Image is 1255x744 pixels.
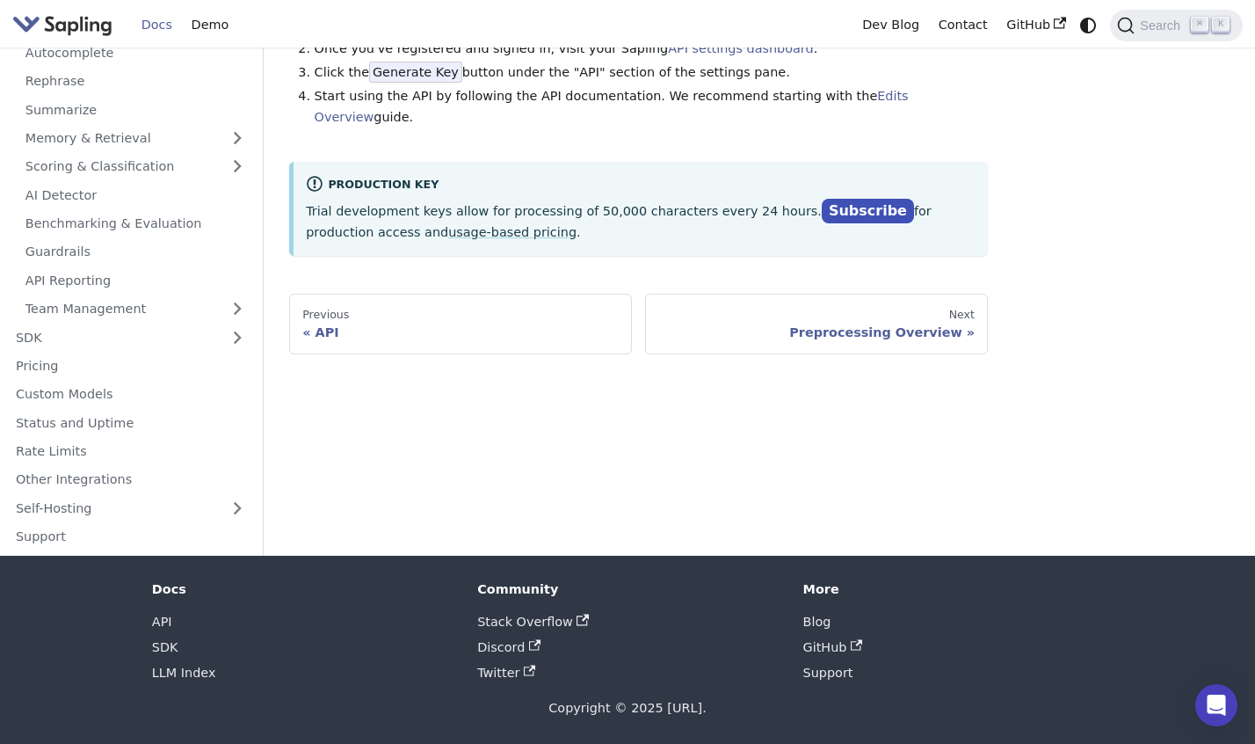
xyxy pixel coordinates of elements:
[315,62,989,84] li: Click the button under the "API" section of the settings pane.
[152,581,453,597] div: Docs
[448,225,577,239] a: usage-based pricing
[302,308,619,322] div: Previous
[152,640,178,654] a: SDK
[16,97,255,122] a: Summarize
[803,615,831,629] a: Blog
[6,382,255,407] a: Custom Models
[16,154,255,179] a: Scoring & Classification
[369,62,462,83] span: Generate Key
[289,294,633,354] a: PreviousAPI
[477,666,535,680] a: Twitter
[6,467,255,492] a: Other Integrations
[929,11,997,39] a: Contact
[1110,10,1242,41] button: Search (Command+K)
[803,640,863,654] a: GitHub
[1191,17,1208,33] kbd: ⌘
[477,640,540,654] a: Discord
[16,211,255,237] a: Benchmarking & Evaluation
[477,615,588,629] a: Stack Overflow
[658,308,975,322] div: Next
[132,11,182,39] a: Docs
[6,325,220,350] a: SDK
[12,12,119,38] a: Sapling.ai
[16,182,255,208] a: AI Detector
[12,12,112,38] img: Sapling.ai
[220,325,255,350] button: Expand sidebar category 'SDK'
[16,126,255,151] a: Memory & Retrieval
[803,666,853,680] a: Support
[658,325,975,340] div: Preprocessing Overview
[1135,18,1191,33] span: Search
[6,439,255,464] a: Rate Limits
[315,86,989,128] li: Start using the API by following the API documentation. We recommend starting with the guide.
[152,615,172,629] a: API
[477,581,778,597] div: Community
[997,11,1075,39] a: GitHub
[6,410,255,435] a: Status and Uptime
[645,294,989,354] a: NextPreprocessing Overview
[1195,684,1237,726] div: Open Intercom Messenger
[6,495,255,521] a: Self-Hosting
[803,581,1104,597] div: More
[306,175,976,196] div: Production Key
[289,294,989,354] nav: Docs pages
[315,39,989,60] li: Once you've registered and signed in, visit your Sapling .
[16,296,255,322] a: Team Management
[6,354,255,379] a: Pricing
[852,11,928,39] a: Dev Blog
[16,40,255,65] a: Autocomplete
[152,666,216,680] a: LLM Index
[1076,12,1101,38] button: Switch between dark and light mode (currently system mode)
[302,325,619,340] div: API
[182,11,238,39] a: Demo
[16,267,255,293] a: API Reporting
[16,69,255,94] a: Rephrase
[6,524,255,550] a: Support
[152,698,1103,719] div: Copyright © 2025 [URL].
[668,41,813,55] a: API settings dashboard
[822,199,914,224] a: Subscribe
[16,239,255,265] a: Guardrails
[1212,17,1230,33] kbd: K
[306,200,976,244] p: Trial development keys allow for processing of 50,000 characters every 24 hours. for production a...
